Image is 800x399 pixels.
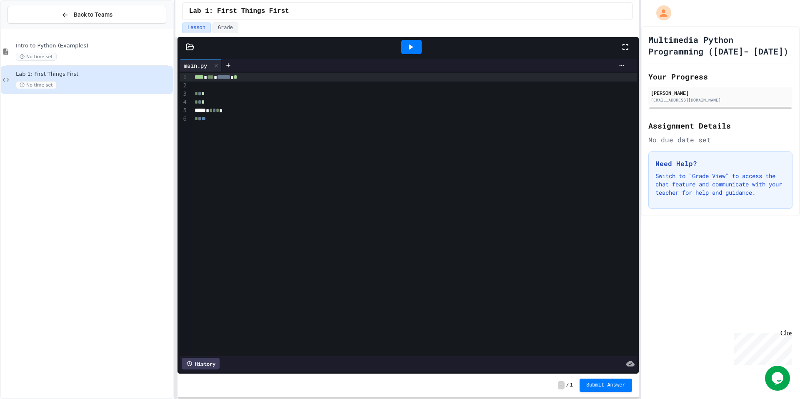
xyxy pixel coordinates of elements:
button: Back to Teams [7,6,166,24]
div: 5 [180,107,188,115]
button: Submit Answer [580,379,632,392]
div: My Account [647,3,673,22]
span: Lab 1: First Things First [16,71,171,78]
h1: Multimedia Python Programming ([DATE]- [DATE]) [648,34,792,57]
span: Intro to Python (Examples) [16,42,171,50]
span: No time set [16,81,57,89]
div: History [182,358,220,369]
div: [PERSON_NAME] [651,89,790,97]
span: Lab 1: First Things First [189,6,289,16]
span: Submit Answer [586,382,625,389]
div: 3 [180,90,188,98]
h3: Need Help? [655,159,785,169]
div: 4 [180,98,188,107]
div: 1 [180,73,188,82]
span: - [558,381,564,389]
iframe: chat widget [765,366,792,391]
div: Chat with us now!Close [3,3,57,53]
h2: Assignment Details [648,120,792,131]
span: No time set [16,53,57,61]
button: Grade [212,22,238,33]
span: 1 [570,382,573,389]
p: Switch to "Grade View" to access the chat feature and communicate with your teacher for help and ... [655,172,785,197]
iframe: chat widget [731,330,792,365]
div: 6 [180,115,188,123]
div: 2 [180,82,188,90]
h2: Your Progress [648,71,792,82]
div: No due date set [648,135,792,145]
button: Lesson [182,22,211,33]
span: Back to Teams [74,10,112,19]
div: [EMAIL_ADDRESS][DOMAIN_NAME] [651,97,790,103]
div: main.py [180,59,222,72]
span: / [566,382,569,389]
div: main.py [180,61,211,70]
